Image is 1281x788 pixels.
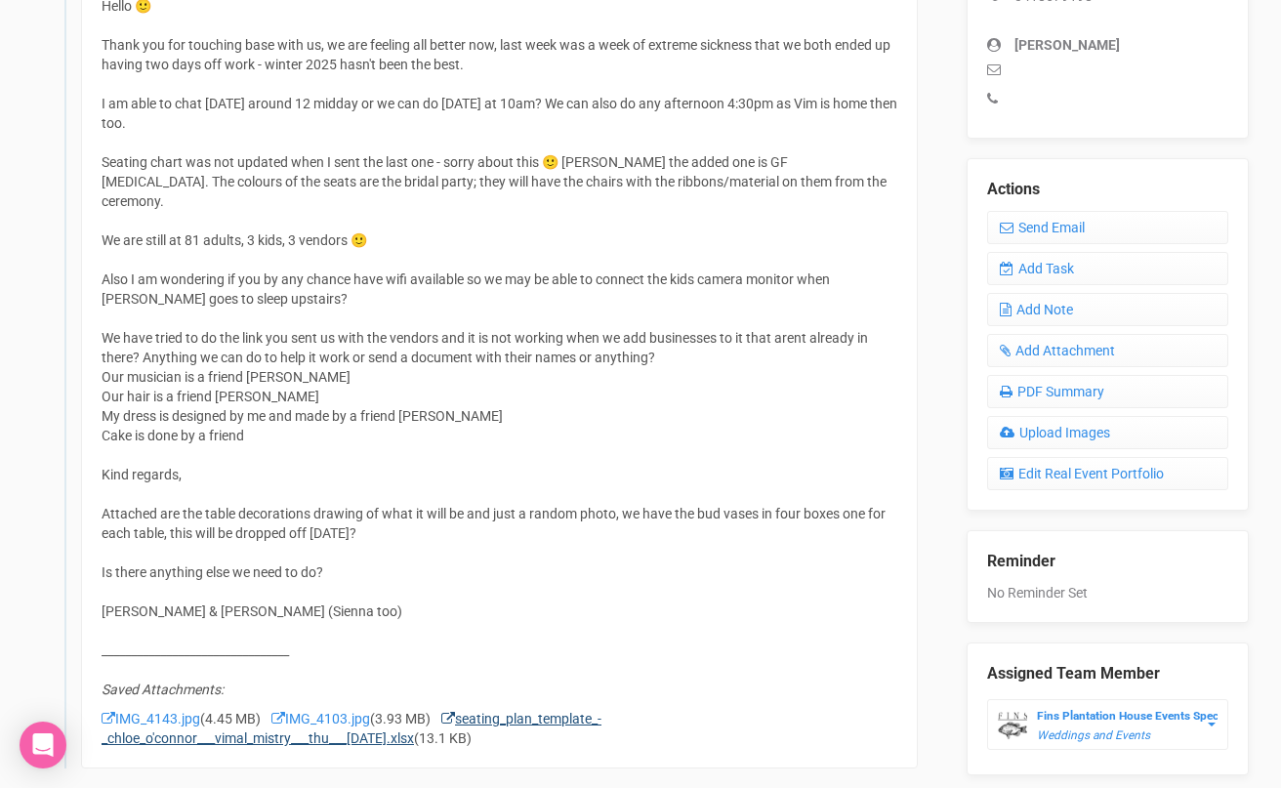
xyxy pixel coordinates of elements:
a: Add Attachment [987,334,1228,367]
div: No Reminder Set [987,531,1228,602]
span: (3.93 MB) [271,711,431,726]
legend: Reminder [987,551,1228,573]
a: Edit Real Event Portfolio [987,457,1228,490]
legend: Actions [987,179,1228,201]
i: Saved Attachments: [102,682,224,697]
strong: [PERSON_NAME] [1014,37,1120,53]
a: Add Note [987,293,1228,326]
a: IMG_4103.jpg [271,711,370,726]
a: Send Email [987,211,1228,244]
div: Open Intercom Messenger [20,722,66,768]
strong: Fins Plantation House Events Specialists [1037,709,1249,723]
a: PDF Summary [987,375,1228,408]
em: Weddings and Events [1037,728,1150,742]
button: Fins Plantation House Events Specialists Weddings and Events [987,699,1228,750]
legend: Assigned Team Member [987,663,1228,685]
a: Add Task [987,252,1228,285]
span: (4.45 MB) [102,711,261,726]
a: Upload Images [987,416,1228,449]
a: IMG_4143.jpg [102,711,200,726]
img: data [998,711,1027,740]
